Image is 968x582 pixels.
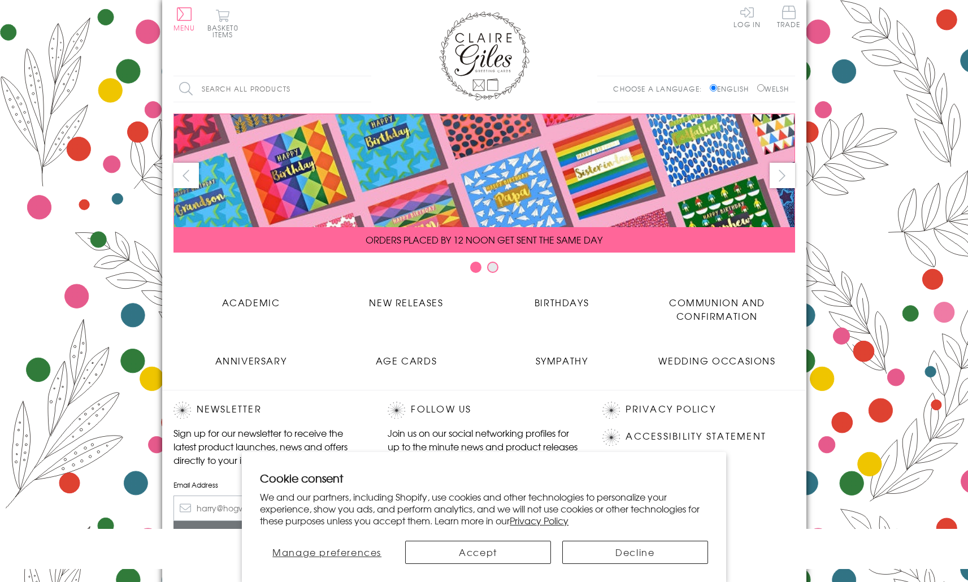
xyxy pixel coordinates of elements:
[710,84,754,94] label: English
[329,345,484,367] a: Age Cards
[562,541,708,564] button: Decline
[173,345,329,367] a: Anniversary
[173,287,329,309] a: Academic
[484,287,640,309] a: Birthdays
[487,262,498,273] button: Carousel Page 2
[770,163,795,188] button: next
[173,261,795,279] div: Carousel Pagination
[777,6,801,28] span: Trade
[640,345,795,367] a: Wedding Occasions
[207,9,238,38] button: Basket0 items
[669,296,765,323] span: Communion and Confirmation
[388,402,580,419] h2: Follow Us
[222,296,280,309] span: Academic
[733,6,761,28] a: Log In
[366,233,602,246] span: ORDERS PLACED BY 12 NOON GET SENT THE SAME DAY
[510,514,568,527] a: Privacy Policy
[757,84,789,94] label: Welsh
[470,262,481,273] button: Carousel Page 1 (Current Slide)
[484,345,640,367] a: Sympathy
[173,76,371,102] input: Search all products
[173,402,366,419] h2: Newsletter
[535,296,589,309] span: Birthdays
[173,7,196,31] button: Menu
[405,541,551,564] button: Accept
[626,429,766,444] a: Accessibility Statement
[260,470,708,486] h2: Cookie consent
[439,11,529,101] img: Claire Giles Greetings Cards
[260,541,394,564] button: Manage preferences
[658,354,775,367] span: Wedding Occasions
[329,287,484,309] a: New Releases
[757,84,765,92] input: Welsh
[360,76,371,102] input: Search
[173,163,199,188] button: prev
[260,491,708,526] p: We and our partners, including Shopify, use cookies and other technologies to personalize your ex...
[626,402,715,417] a: Privacy Policy
[613,84,707,94] p: Choose a language:
[376,354,437,367] span: Age Cards
[640,287,795,323] a: Communion and Confirmation
[777,6,801,30] a: Trade
[536,354,588,367] span: Sympathy
[212,23,238,40] span: 0 items
[173,426,366,467] p: Sign up for our newsletter to receive the latest product launches, news and offers directly to yo...
[173,23,196,33] span: Menu
[388,426,580,467] p: Join us on our social networking profiles for up to the minute news and product releases the mome...
[215,354,287,367] span: Anniversary
[369,296,443,309] span: New Releases
[173,496,366,521] input: harry@hogwarts.edu
[272,545,381,559] span: Manage preferences
[710,84,717,92] input: English
[173,480,366,490] label: Email Address
[173,521,366,546] input: Subscribe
